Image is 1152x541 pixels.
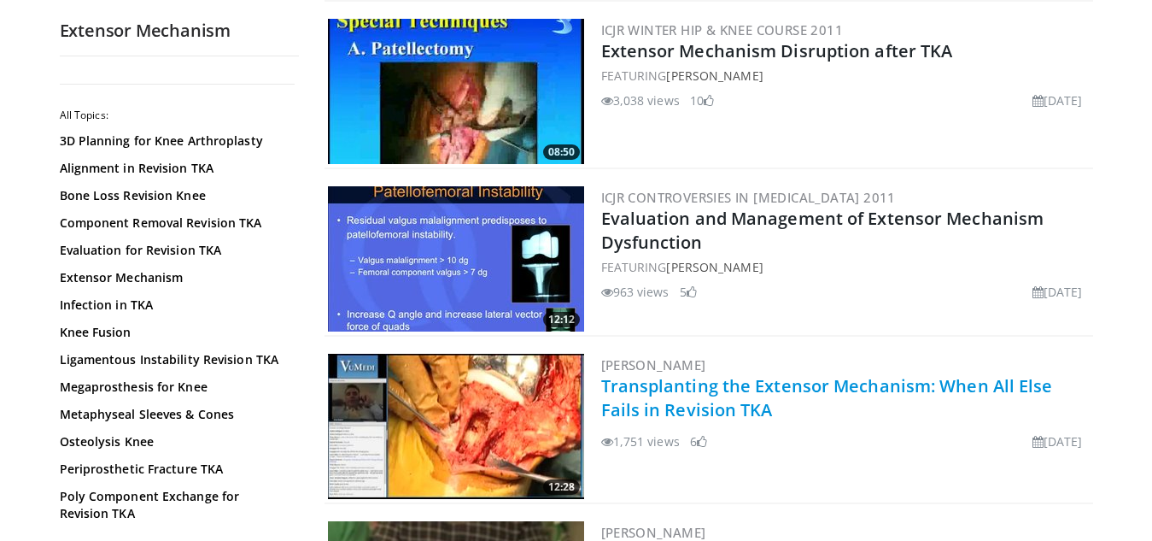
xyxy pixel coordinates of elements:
a: [PERSON_NAME] [601,356,706,373]
li: [DATE] [1032,91,1083,109]
a: 3D Planning for Knee Arthroplasty [60,132,290,150]
a: Alignment in Revision TKA [60,160,290,177]
a: Osteolysis Knee [60,433,290,450]
a: [PERSON_NAME] [601,524,706,541]
a: Infection in TKA [60,297,290,314]
img: 296881_0000_1.png.300x170_q85_crop-smart_upscale.jpg [328,186,584,332]
div: FEATURING [601,258,1090,276]
img: 286162_0002_1.png.300x170_q85_crop-smart_upscale.jpg [328,354,584,499]
a: Extensor Mechanism [60,269,290,286]
li: [DATE] [1032,432,1083,450]
a: Poly Component Exchange for Revision TKA [60,488,290,522]
a: ICJR Winter Hip & Knee Course 2011 [601,21,844,38]
a: Ligamentous Instability Revision TKA [60,351,290,368]
a: [PERSON_NAME] [666,68,763,84]
li: [DATE] [1032,283,1083,301]
span: 08:50 [543,144,580,160]
a: Component Removal Revision TKA [60,215,290,232]
li: 10 [690,91,714,109]
a: ICJR Controversies in [MEDICAL_DATA] 2011 [601,189,896,206]
a: [PERSON_NAME] [666,259,763,275]
a: Knee Fusion [60,324,290,341]
a: 12:28 [328,354,584,499]
li: 6 [690,432,707,450]
h2: All Topics: [60,109,295,122]
span: 12:28 [543,479,580,495]
li: 5 [680,283,697,301]
a: Bone Loss Revision Knee [60,187,290,204]
li: 1,751 views [601,432,680,450]
a: 08:50 [328,19,584,164]
a: Evaluation for Revision TKA [60,242,290,259]
a: Evaluation and Management of Extensor Mechanism Dysfunction [601,207,1044,254]
li: 963 views [601,283,670,301]
a: Metaphyseal Sleeves & Cones [60,406,290,423]
li: 3,038 views [601,91,680,109]
a: Extensor Mechanism Disruption after TKA [601,39,953,62]
a: 12:12 [328,186,584,332]
span: 12:12 [543,312,580,327]
a: Transplanting the Extensor Mechanism: When All Else Fails in Revision TKA [601,374,1053,421]
h2: Extensor Mechanism [60,20,299,42]
img: 297877_0000_1.png.300x170_q85_crop-smart_upscale.jpg [328,19,584,164]
a: Periprosthetic Fracture TKA [60,461,290,478]
div: FEATURING [601,67,1090,85]
a: Megaprosthesis for Knee [60,379,290,396]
